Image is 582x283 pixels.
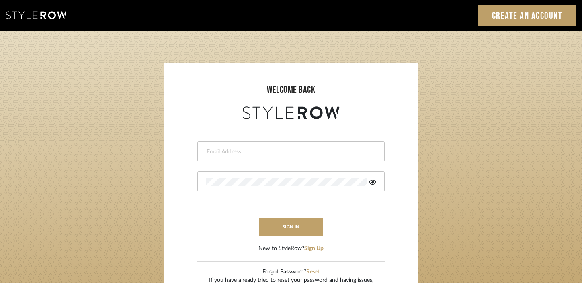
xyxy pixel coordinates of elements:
[209,268,373,276] div: Forgot Password?
[259,218,323,236] button: sign in
[304,244,324,253] button: Sign Up
[206,148,374,156] input: Email Address
[172,83,410,97] div: welcome back
[306,268,320,276] button: Reset
[478,5,576,26] a: Create an Account
[258,244,324,253] div: New to StyleRow?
